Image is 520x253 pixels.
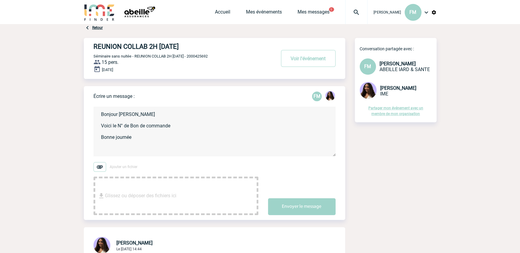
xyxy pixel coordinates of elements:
[360,82,377,99] img: 131234-0.jpg
[368,106,423,116] a: Partager mon événement avec un membre de mon organisation
[246,9,282,17] a: Mes événements
[116,247,142,251] span: Le [DATE] 14:44
[92,26,103,30] a: Retour
[380,85,416,91] span: [PERSON_NAME]
[298,9,329,17] a: Mes messages
[325,91,335,102] div: Jessica NETO BOGALHO
[105,181,176,211] span: Glissez ou déposer des fichiers ici
[93,54,208,58] span: Séminaire sans nuitée - REUNION COLLAB 2H [DATE] - 2000425692
[102,59,118,65] span: 15 pers.
[380,61,416,67] span: [PERSON_NAME]
[364,64,371,69] span: FM
[373,10,401,14] span: [PERSON_NAME]
[325,91,335,101] img: 131234-0.jpg
[102,67,113,72] span: [DATE]
[98,192,105,199] img: file_download.svg
[215,9,230,17] a: Accueil
[312,92,322,101] p: FM
[360,46,436,51] p: Conversation partagée avec :
[329,7,334,12] button: 1
[116,240,153,246] span: [PERSON_NAME]
[268,198,336,215] button: Envoyer le message
[93,43,258,50] h4: REUNION COLLAB 2H [DATE]
[380,67,430,72] span: ABEILLE IARD & SANTE
[409,9,416,15] span: FM
[312,92,322,101] div: Florence MATHIEU
[84,4,115,21] img: IME-Finder
[380,91,388,97] span: IME
[110,165,137,169] span: Ajouter un fichier
[93,93,135,99] p: Écrire un message :
[281,50,336,67] button: Voir l'événement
